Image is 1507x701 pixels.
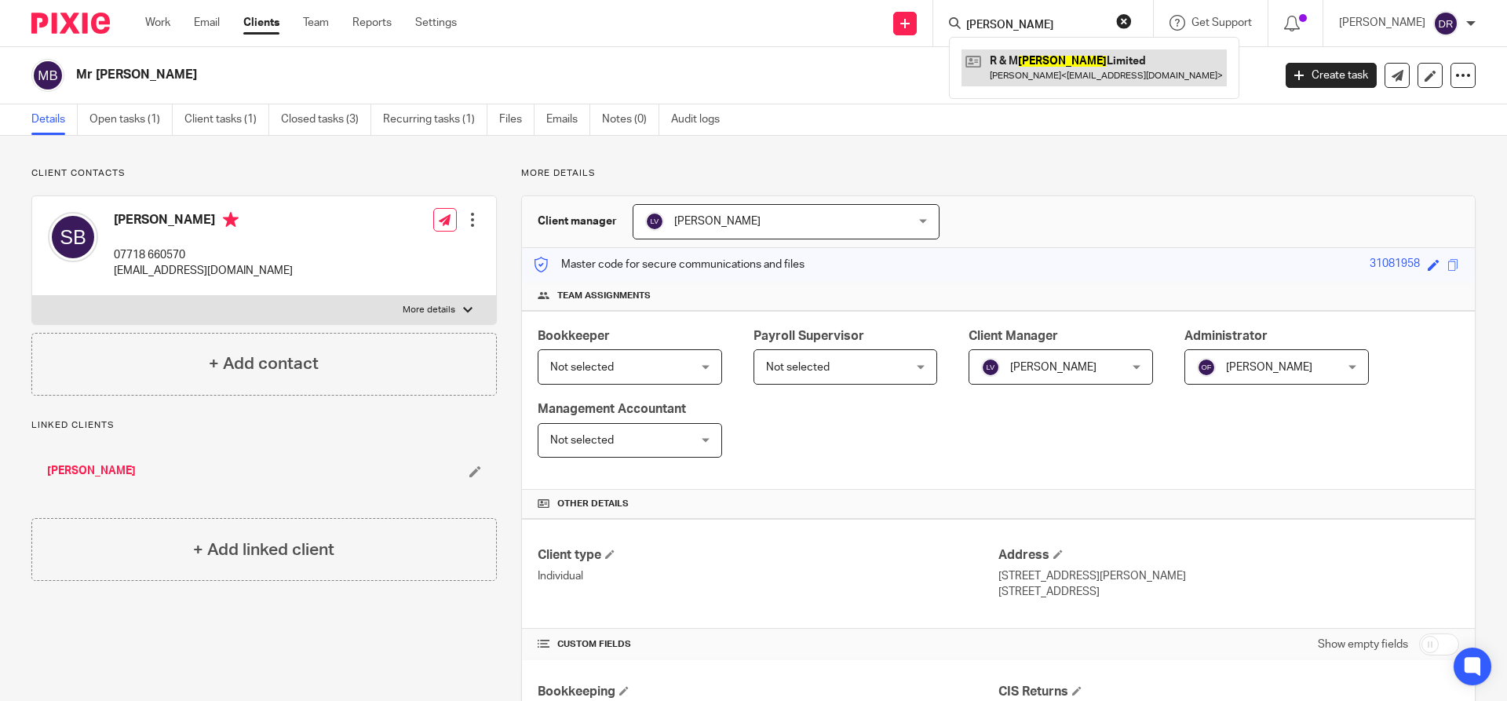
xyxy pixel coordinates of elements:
div: 31081958 [1370,256,1420,274]
p: [EMAIL_ADDRESS][DOMAIN_NAME] [114,263,293,279]
p: Individual [538,568,998,584]
a: Closed tasks (3) [281,104,371,135]
label: Show empty fields [1318,637,1408,652]
p: Client contacts [31,167,497,180]
a: Clients [243,15,279,31]
h3: Client manager [538,214,617,229]
span: Client Manager [969,330,1058,342]
p: [PERSON_NAME] [1339,15,1425,31]
span: [PERSON_NAME] [1010,362,1096,373]
h4: + Add contact [209,352,319,376]
p: 07718 660570 [114,247,293,263]
img: svg%3E [981,358,1000,377]
button: Clear [1116,13,1132,29]
span: Not selected [550,362,614,373]
h4: CIS Returns [998,684,1459,700]
h4: CUSTOM FIELDS [538,638,998,651]
a: Details [31,104,78,135]
p: More details [521,167,1476,180]
a: Emails [546,104,590,135]
a: [PERSON_NAME] [47,463,136,479]
i: Primary [223,212,239,228]
h4: + Add linked client [193,538,334,562]
p: Linked clients [31,419,497,432]
a: Client tasks (1) [184,104,269,135]
p: More details [403,304,455,316]
a: Work [145,15,170,31]
h4: Bookkeeping [538,684,998,700]
h4: [PERSON_NAME] [114,212,293,232]
span: Team assignments [557,290,651,302]
span: Bookkeeper [538,330,610,342]
p: Master code for secure communications and files [534,257,805,272]
span: Other details [557,498,629,510]
span: Not selected [550,435,614,446]
img: svg%3E [31,59,64,92]
img: svg%3E [48,212,98,262]
a: Settings [415,15,457,31]
h2: Mr [PERSON_NAME] [76,67,1025,83]
span: [PERSON_NAME] [674,216,761,227]
a: Create task [1286,63,1377,88]
a: Email [194,15,220,31]
a: Open tasks (1) [89,104,173,135]
a: Recurring tasks (1) [383,104,487,135]
span: Get Support [1191,17,1252,28]
span: Not selected [766,362,830,373]
a: Notes (0) [602,104,659,135]
span: Management Accountant [538,403,686,415]
a: Team [303,15,329,31]
p: [STREET_ADDRESS][PERSON_NAME] [998,568,1459,584]
span: [PERSON_NAME] [1226,362,1312,373]
a: Files [499,104,535,135]
span: Administrator [1184,330,1268,342]
p: [STREET_ADDRESS] [998,584,1459,600]
img: svg%3E [1197,358,1216,377]
h4: Client type [538,547,998,564]
img: svg%3E [1433,11,1458,36]
input: Search [965,19,1106,33]
h4: Address [998,547,1459,564]
a: Reports [352,15,392,31]
img: svg%3E [645,212,664,231]
span: Payroll Supervisor [753,330,864,342]
a: Audit logs [671,104,732,135]
img: Pixie [31,13,110,34]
